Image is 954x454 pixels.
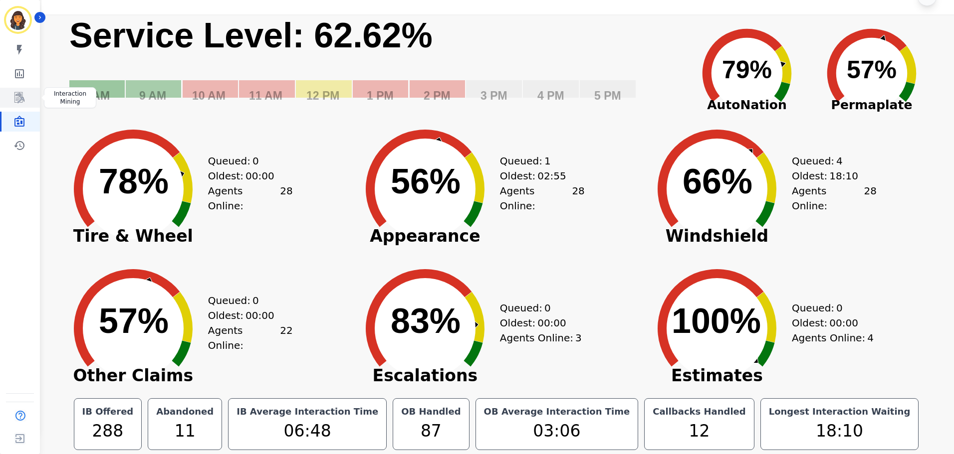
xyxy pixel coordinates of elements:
[642,231,792,241] span: Windshield
[252,293,259,308] span: 0
[792,301,867,315] div: Queued:
[208,323,293,353] div: Agents Online:
[208,293,283,308] div: Queued:
[482,405,632,419] div: OB Average Interaction Time
[836,301,843,315] span: 0
[847,56,897,84] text: 57%
[537,315,566,330] span: 00:00
[99,302,169,340] text: 57%
[367,89,394,102] text: 1 PM
[829,315,858,330] span: 00:00
[83,89,110,102] text: 8 AM
[235,405,380,419] div: IB Average Interaction Time
[836,153,843,168] span: 4
[537,168,566,183] span: 02:55
[99,162,169,201] text: 78%
[683,162,752,201] text: 66%
[792,153,867,168] div: Queued:
[245,168,274,183] span: 00:00
[391,302,461,340] text: 83%
[544,153,551,168] span: 1
[58,371,208,381] span: Other Claims
[280,323,292,353] span: 22
[500,301,575,315] div: Queued:
[252,153,259,168] span: 0
[572,183,584,213] span: 28
[792,315,867,330] div: Oldest:
[391,162,461,201] text: 56%
[80,405,136,419] div: IB Offered
[594,89,621,102] text: 5 PM
[58,231,208,241] span: Tire & Wheel
[208,168,283,183] div: Oldest:
[767,405,913,419] div: Longest Interaction Waiting
[482,419,632,444] div: 03:06
[480,89,507,102] text: 3 PM
[792,168,867,183] div: Oldest:
[192,89,226,102] text: 10 AM
[208,308,283,323] div: Oldest:
[500,183,585,213] div: Agents Online:
[672,302,761,340] text: 100%
[537,89,564,102] text: 4 PM
[500,330,585,345] div: Agents Online:
[68,14,683,117] svg: Service Level: 0%
[685,96,809,115] span: AutoNation
[350,371,500,381] span: Escalations
[245,308,274,323] span: 00:00
[6,8,30,32] img: Bordered avatar
[80,419,136,444] div: 288
[69,16,433,55] text: Service Level: 62.62%
[829,168,858,183] span: 18:10
[306,89,339,102] text: 12 PM
[208,183,293,213] div: Agents Online:
[792,330,877,345] div: Agents Online:
[154,419,216,444] div: 11
[809,96,934,115] span: Permaplate
[424,89,451,102] text: 2 PM
[154,405,216,419] div: Abandoned
[767,419,913,444] div: 18:10
[280,183,292,213] span: 28
[500,168,575,183] div: Oldest:
[575,330,582,345] span: 3
[208,153,283,168] div: Queued:
[722,56,772,84] text: 79%
[249,89,282,102] text: 11 AM
[544,301,551,315] span: 0
[642,371,792,381] span: Estimates
[350,231,500,241] span: Appearance
[651,405,748,419] div: Callbacks Handled
[399,419,463,444] div: 87
[235,419,380,444] div: 06:48
[867,330,874,345] span: 4
[500,315,575,330] div: Oldest:
[139,89,166,102] text: 9 AM
[500,153,575,168] div: Queued:
[399,405,463,419] div: OB Handled
[864,183,876,213] span: 28
[792,183,877,213] div: Agents Online:
[651,419,748,444] div: 12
